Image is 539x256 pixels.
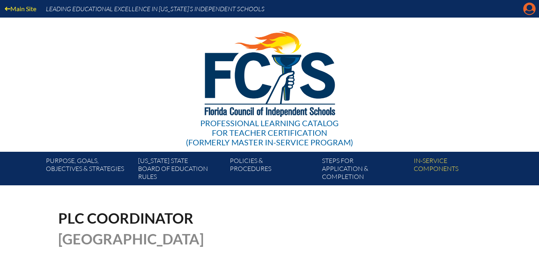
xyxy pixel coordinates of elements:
a: [US_STATE] StateBoard of Education rules [135,155,227,185]
span: for Teacher Certification [212,128,327,137]
a: Policies &Procedures [227,155,318,185]
a: Professional Learning Catalog for Teacher Certification(formerly Master In-service Program) [183,16,356,149]
a: Purpose, goals,objectives & strategies [43,155,134,185]
a: Main Site [2,3,39,14]
span: PLC Coordinator [58,209,193,227]
a: In-servicecomponents [411,155,502,185]
svg: Manage account [523,2,536,15]
a: Steps forapplication & completion [319,155,411,185]
div: Professional Learning Catalog (formerly Master In-service Program) [186,118,353,147]
span: [GEOGRAPHIC_DATA] [58,230,204,248]
img: FCISlogo221.eps [187,18,352,127]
